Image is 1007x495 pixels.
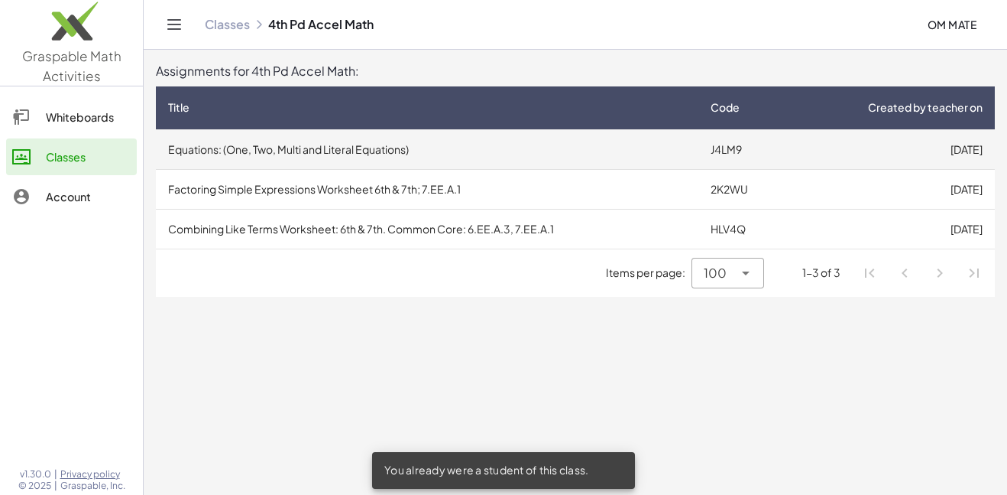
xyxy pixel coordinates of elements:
div: Classes [46,148,131,166]
td: Equations: (One, Two, Multi and Literal Equations) [156,129,698,169]
td: J4LM9 [698,129,790,169]
td: Factoring Simple Expressions Worksheet 6th & 7th; 7.EE.A.1 [156,169,698,209]
span: v1.30.0 [20,468,51,480]
a: Privacy policy [60,468,125,480]
button: Om Mate [915,11,989,38]
span: © 2025 [18,480,51,492]
a: Whiteboards [6,99,137,135]
td: [DATE] [790,129,995,169]
div: Whiteboards [46,108,131,126]
span: Items per page: [606,265,691,281]
nav: Pagination Navigation [853,256,992,291]
span: 100 [704,264,727,282]
span: Title [168,99,189,116]
span: Graspable, Inc. [60,480,125,492]
td: HLV4Q [698,209,790,249]
a: Classes [205,17,250,32]
div: 1-3 of 3 [802,265,840,281]
span: Created by teacher on [868,99,983,116]
div: You already were a student of this class. [372,452,635,489]
a: Classes [6,138,137,175]
span: | [54,468,57,480]
div: Assignments for 4th Pd Accel Math: [156,62,995,80]
a: Account [6,178,137,215]
span: Code [711,99,740,116]
div: Account [46,187,131,206]
span: Graspable Math Activities [22,47,121,84]
button: Toggle navigation [162,12,186,37]
td: 2K2WU [698,169,790,209]
td: [DATE] [790,209,995,249]
td: [DATE] [790,169,995,209]
td: Combining Like Terms Worksheet: 6th & 7th. Common Core: 6.EE.A.3, 7.EE.A.1 [156,209,698,249]
span: | [54,480,57,492]
span: Om Mate [927,18,976,31]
